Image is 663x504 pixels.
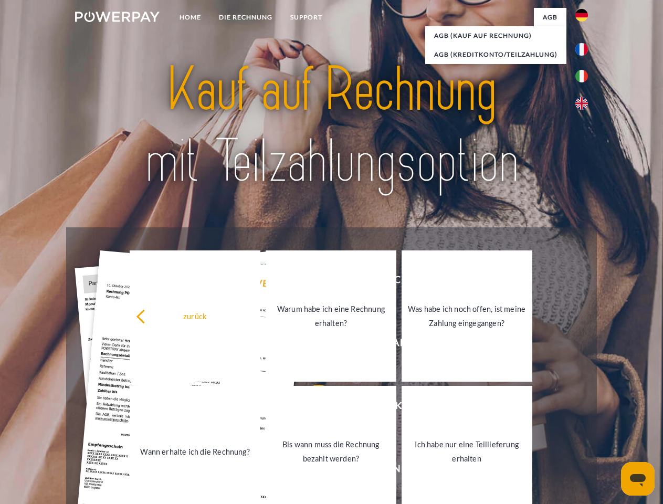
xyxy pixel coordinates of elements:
img: title-powerpay_de.svg [100,50,563,201]
img: it [575,70,588,82]
iframe: Schaltfläche zum Öffnen des Messaging-Fensters [621,462,655,496]
a: AGB (Kauf auf Rechnung) [425,26,566,45]
a: agb [534,8,566,27]
div: Bis wann muss die Rechnung bezahlt werden? [272,437,390,466]
a: DIE RECHNUNG [210,8,281,27]
div: Ich habe nur eine Teillieferung erhalten [408,437,526,466]
div: zurück [136,309,254,323]
img: de [575,9,588,22]
img: en [575,97,588,110]
img: logo-powerpay-white.svg [75,12,160,22]
div: Warum habe ich eine Rechnung erhalten? [272,302,390,330]
a: Was habe ich noch offen, ist meine Zahlung eingegangen? [402,250,532,382]
div: Wann erhalte ich die Rechnung? [136,444,254,458]
a: AGB (Kreditkonto/Teilzahlung) [425,45,566,64]
a: SUPPORT [281,8,331,27]
a: Home [171,8,210,27]
div: Was habe ich noch offen, ist meine Zahlung eingegangen? [408,302,526,330]
img: fr [575,43,588,56]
